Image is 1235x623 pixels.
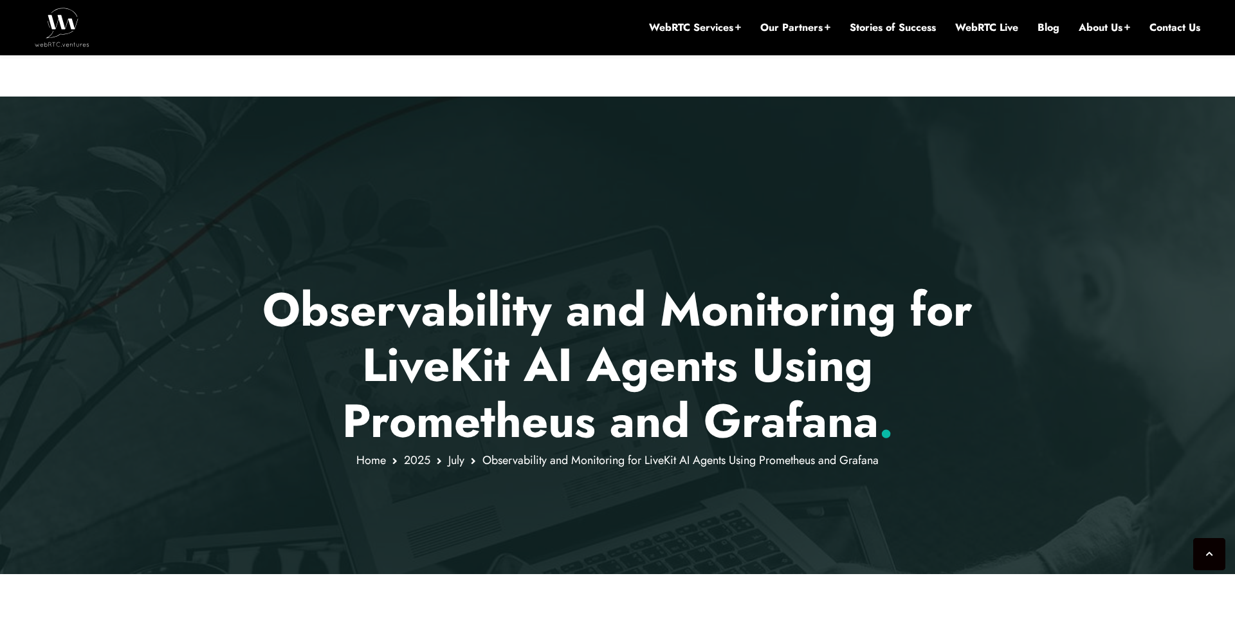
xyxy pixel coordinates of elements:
p: Observability and Monitoring for LiveKit AI Agents Using Prometheus and Grafana [241,282,994,449]
span: Observability and Monitoring for LiveKit AI Agents Using Prometheus and Grafana [482,452,879,469]
span: . [879,387,893,454]
a: Our Partners [760,21,830,35]
a: 2025 [404,452,430,469]
a: WebRTC Live [955,21,1018,35]
a: Contact Us [1149,21,1200,35]
a: Stories of Success [850,21,936,35]
a: About Us [1079,21,1130,35]
a: July [448,452,464,469]
a: Blog [1038,21,1059,35]
img: WebRTC.ventures [35,8,89,46]
a: WebRTC Services [649,21,741,35]
a: Home [356,452,386,469]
